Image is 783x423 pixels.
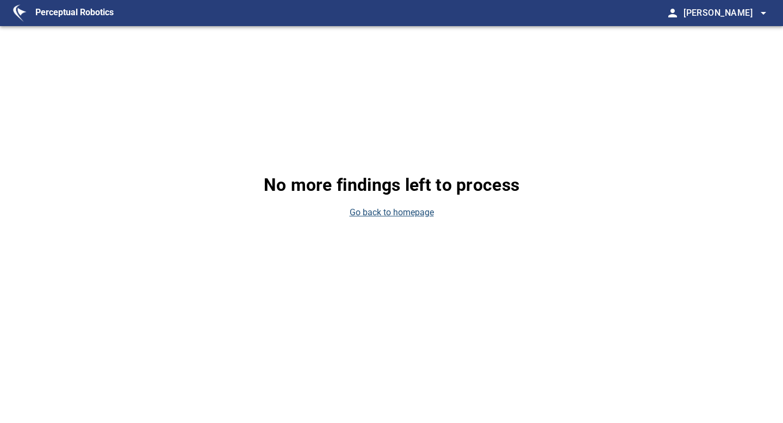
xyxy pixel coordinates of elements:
[350,207,434,219] a: Go back to homepage
[683,5,770,21] span: [PERSON_NAME]
[679,2,770,24] button: [PERSON_NAME]
[35,4,114,22] figcaption: Perceptual Robotics
[264,172,520,198] p: No more findings left to process
[666,7,679,20] span: person
[757,7,770,20] span: arrow_drop_down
